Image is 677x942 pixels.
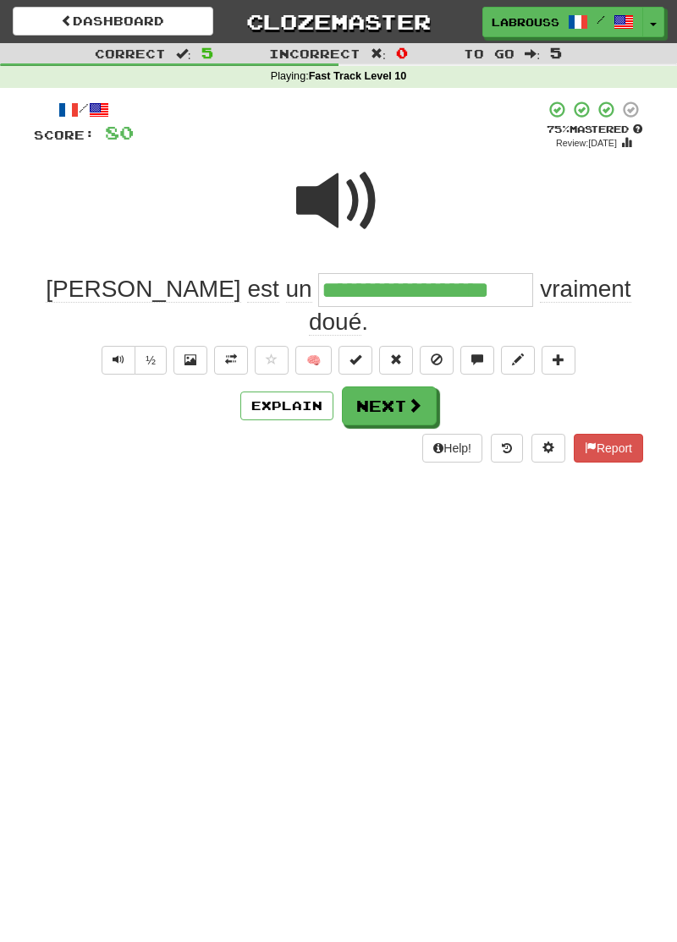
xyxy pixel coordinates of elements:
[545,123,643,136] div: Mastered
[422,434,482,463] button: Help!
[173,346,207,375] button: Show image (alt+x)
[491,434,523,463] button: Round history (alt+y)
[34,100,134,121] div: /
[176,47,191,59] span: :
[240,392,333,420] button: Explain
[540,276,630,303] span: vraiment
[95,47,166,61] span: Correct
[46,276,240,303] span: [PERSON_NAME]
[214,346,248,375] button: Toggle translation (alt+t)
[247,276,278,303] span: est
[286,276,312,303] span: un
[309,70,407,82] strong: Fast Track Level 10
[13,7,213,36] a: Dashboard
[464,47,515,61] span: To go
[98,346,167,375] div: Text-to-speech controls
[460,346,494,375] button: Discuss sentence (alt+u)
[338,346,372,375] button: Set this sentence to 100% Mastered (alt+m)
[371,47,386,59] span: :
[396,44,408,61] span: 0
[269,47,361,61] span: Incorrect
[342,386,437,425] button: Next
[34,128,95,142] span: Score:
[105,122,134,143] span: 80
[102,346,135,375] button: Play sentence audio (ctl+space)
[201,44,213,61] span: 5
[556,138,617,148] small: Review: [DATE]
[295,346,332,375] button: 🧠
[309,309,361,336] span: doué
[525,47,540,59] span: :
[574,434,643,463] button: Report
[550,44,562,61] span: 5
[542,346,575,375] button: Add to collection (alt+a)
[597,14,605,25] span: /
[239,7,439,36] a: Clozemaster
[420,346,454,375] button: Ignore sentence (alt+i)
[255,346,289,375] button: Favorite sentence (alt+f)
[492,14,559,30] span: LaBrousse
[309,276,631,336] span: .
[501,346,535,375] button: Edit sentence (alt+d)
[547,123,570,134] span: 75 %
[379,346,413,375] button: Reset to 0% Mastered (alt+r)
[482,7,643,37] a: LaBrousse /
[135,346,167,375] button: ½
